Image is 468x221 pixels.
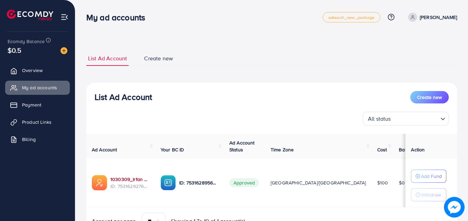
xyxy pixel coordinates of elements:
[229,139,255,153] span: Ad Account Status
[161,146,184,153] span: Your BC ID
[92,175,107,190] img: ic-ads-acc.e4c84228.svg
[271,179,366,186] span: [GEOGRAPHIC_DATA]/[GEOGRAPHIC_DATA]
[393,112,438,124] input: Search for option
[8,45,22,55] span: $0.5
[110,183,150,190] span: ID: 7531629276429434881
[377,146,387,153] span: Cost
[161,175,176,190] img: ic-ba-acc.ded83a64.svg
[323,12,380,22] a: adreach_new_package
[5,132,70,146] a: Billing
[7,10,53,20] img: logo
[411,170,446,183] button: Add Fund
[92,146,117,153] span: Ad Account
[110,176,150,183] a: 1030309_Irfan Khan_1753594100109
[444,197,464,217] img: image
[405,13,457,22] a: [PERSON_NAME]
[22,101,41,108] span: Payment
[411,188,446,201] button: Withdraw
[88,54,127,62] span: List Ad Account
[367,114,392,124] span: All status
[5,98,70,112] a: Payment
[179,179,218,187] p: ID: 7531628956861300737
[271,146,294,153] span: Time Zone
[22,136,36,143] span: Billing
[110,176,150,190] div: <span class='underline'>1030309_Irfan Khan_1753594100109</span></br>7531629276429434881
[22,119,52,125] span: Product Links
[399,146,417,153] span: Balance
[328,15,374,20] span: adreach_new_package
[22,84,57,91] span: My ad accounts
[95,92,152,102] h3: List Ad Account
[5,81,70,94] a: My ad accounts
[22,67,43,74] span: Overview
[229,178,259,187] span: Approved
[421,172,442,180] p: Add Fund
[417,94,442,101] span: Create new
[5,63,70,77] a: Overview
[5,115,70,129] a: Product Links
[410,91,449,103] button: Create new
[86,12,151,22] h3: My ad accounts
[421,191,441,199] p: Withdraw
[399,179,405,186] span: $0
[420,13,457,21] p: [PERSON_NAME]
[144,54,173,62] span: Create new
[377,179,388,186] span: $100
[61,13,68,21] img: menu
[363,112,449,125] div: Search for option
[61,47,67,54] img: image
[411,146,425,153] span: Action
[8,38,45,45] span: Ecomdy Balance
